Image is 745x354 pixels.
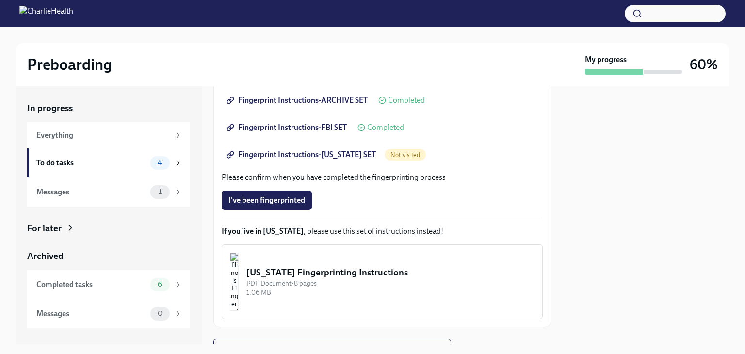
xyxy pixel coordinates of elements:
[585,54,627,65] strong: My progress
[27,222,190,235] a: For later
[222,226,304,236] strong: If you live in [US_STATE]
[153,188,167,195] span: 1
[246,288,534,297] div: 1.06 MB
[228,123,347,132] span: Fingerprint Instructions-FBI SET
[152,159,168,166] span: 4
[36,279,146,290] div: Completed tasks
[27,148,190,177] a: To do tasks4
[228,195,305,205] span: I've been fingerprinted
[27,222,62,235] div: For later
[222,191,312,210] button: I've been fingerprinted
[246,266,534,279] div: [US_STATE] Fingerprinting Instructions
[27,122,190,148] a: Everything
[385,151,426,159] span: Not visited
[690,56,718,73] h3: 60%
[222,226,543,237] p: , please use this set of instructions instead!
[27,55,112,74] h2: Preboarding
[222,344,443,354] span: Next task : Complete FBI Clearance Screening AFTER Fingerprinting
[27,299,190,328] a: Messages0
[27,250,190,262] a: Archived
[27,177,190,207] a: Messages1
[152,281,168,288] span: 6
[228,150,376,160] span: Fingerprint Instructions-[US_STATE] SET
[228,96,368,105] span: Fingerprint Instructions-ARCHIVE SET
[19,6,73,21] img: CharlieHealth
[222,172,543,183] p: Please confirm when you have completed the fingerprinting process
[27,270,190,299] a: Completed tasks6
[222,244,543,319] button: [US_STATE] Fingerprinting InstructionsPDF Document•8 pages1.06 MB
[222,118,354,137] a: Fingerprint Instructions-FBI SET
[36,158,146,168] div: To do tasks
[152,310,168,317] span: 0
[36,130,170,141] div: Everything
[367,124,404,131] span: Completed
[246,279,534,288] div: PDF Document • 8 pages
[36,308,146,319] div: Messages
[388,97,425,104] span: Completed
[222,145,383,164] a: Fingerprint Instructions-[US_STATE] SET
[222,91,374,110] a: Fingerprint Instructions-ARCHIVE SET
[36,187,146,197] div: Messages
[27,102,190,114] a: In progress
[230,253,239,311] img: Illinois Fingerprinting Instructions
